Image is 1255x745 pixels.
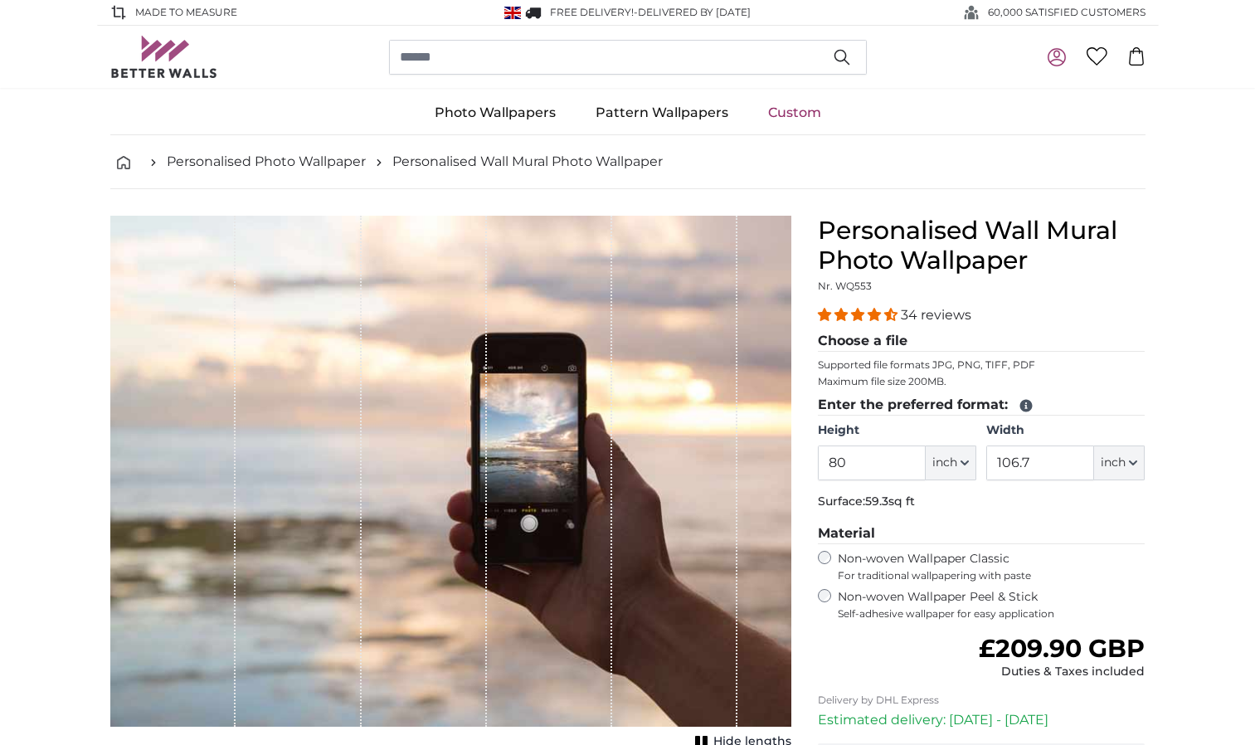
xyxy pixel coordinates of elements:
span: FREE delivery! [550,6,634,18]
img: Betterwalls [110,36,218,78]
button: inch [1094,446,1145,480]
span: inch [1101,455,1126,471]
span: Delivered by [DATE] [638,6,751,18]
label: Height [818,422,976,439]
span: 4.32 stars [818,307,901,323]
p: Estimated delivery: [DATE] - [DATE] [818,710,1146,730]
a: Photo Wallpapers [415,91,576,134]
span: Nr. WQ553 [818,280,872,292]
span: £209.90 GBP [979,633,1145,664]
span: inch [932,455,957,471]
span: - [634,6,751,18]
span: Self-adhesive wallpaper for easy application [838,607,1146,621]
span: 60,000 SATISFIED CUSTOMERS [988,5,1146,20]
a: Personalised Photo Wallpaper [167,152,366,172]
p: Supported file formats JPG, PNG, TIFF, PDF [818,358,1146,372]
span: Made to Measure [135,5,237,20]
button: inch [926,446,976,480]
nav: breadcrumbs [110,135,1146,189]
label: Non-woven Wallpaper Classic [838,551,1146,582]
span: For traditional wallpapering with paste [838,569,1146,582]
label: Width [986,422,1145,439]
span: 34 reviews [901,307,971,323]
span: 59.3sq ft [865,494,915,509]
h1: Personalised Wall Mural Photo Wallpaper [818,216,1146,275]
a: Custom [748,91,841,134]
div: Duties & Taxes included [979,664,1145,680]
img: United Kingdom [504,7,521,19]
legend: Enter the preferred format: [818,395,1146,416]
p: Surface: [818,494,1146,510]
label: Non-woven Wallpaper Peel & Stick [838,589,1146,621]
legend: Choose a file [818,331,1146,352]
a: Personalised Wall Mural Photo Wallpaper [392,152,663,172]
p: Maximum file size 200MB. [818,375,1146,388]
a: Pattern Wallpapers [576,91,748,134]
legend: Material [818,523,1146,544]
p: Delivery by DHL Express [818,694,1146,707]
